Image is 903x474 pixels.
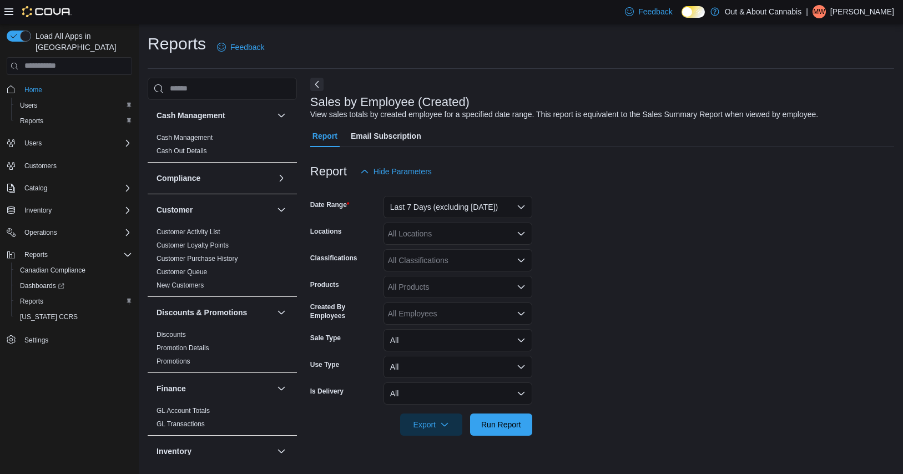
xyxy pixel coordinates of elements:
[148,33,206,55] h1: Reports
[310,387,344,396] label: Is Delivery
[157,268,207,276] a: Customer Queue
[813,5,825,18] span: MW
[20,159,132,173] span: Customers
[20,181,52,195] button: Catalog
[11,263,137,278] button: Canadian Compliance
[230,42,264,53] span: Feedback
[2,158,137,174] button: Customers
[20,281,64,290] span: Dashboards
[157,228,220,236] a: Customer Activity List
[24,184,47,193] span: Catalog
[310,227,342,236] label: Locations
[20,181,132,195] span: Catalog
[157,241,229,250] span: Customer Loyalty Points
[384,382,532,405] button: All
[16,279,69,293] a: Dashboards
[11,98,137,113] button: Users
[384,329,532,351] button: All
[24,228,57,237] span: Operations
[22,6,72,17] img: Cova
[24,250,48,259] span: Reports
[517,309,526,318] button: Open list of options
[2,180,137,196] button: Catalog
[20,101,37,110] span: Users
[517,256,526,265] button: Open list of options
[148,404,297,435] div: Finance
[2,247,137,263] button: Reports
[157,110,273,121] button: Cash Management
[384,196,532,218] button: Last 7 Days (excluding [DATE])
[351,125,421,147] span: Email Subscription
[517,229,526,238] button: Open list of options
[16,279,132,293] span: Dashboards
[11,294,137,309] button: Reports
[16,99,132,112] span: Users
[157,383,186,394] h3: Finance
[16,310,132,324] span: Washington CCRS
[7,77,132,377] nav: Complex example
[16,264,90,277] a: Canadian Compliance
[725,5,802,18] p: Out & About Cannabis
[157,344,209,352] a: Promotion Details
[407,414,456,436] span: Export
[20,248,132,261] span: Reports
[2,203,137,218] button: Inventory
[148,225,297,296] div: Customer
[157,383,273,394] button: Finance
[157,241,229,249] a: Customer Loyalty Points
[310,165,347,178] h3: Report
[157,407,210,415] a: GL Account Totals
[157,331,186,339] a: Discounts
[16,310,82,324] a: [US_STATE] CCRS
[275,382,288,395] button: Finance
[310,254,357,263] label: Classifications
[20,332,132,346] span: Settings
[20,226,62,239] button: Operations
[310,360,339,369] label: Use Type
[16,295,48,308] a: Reports
[157,147,207,155] a: Cash Out Details
[157,420,205,428] a: GL Transactions
[11,113,137,129] button: Reports
[20,83,47,97] a: Home
[157,173,273,184] button: Compliance
[638,6,672,17] span: Feedback
[2,225,137,240] button: Operations
[2,331,137,347] button: Settings
[157,446,273,457] button: Inventory
[20,83,132,97] span: Home
[31,31,132,53] span: Load All Apps in [GEOGRAPHIC_DATA]
[312,125,337,147] span: Report
[20,159,61,173] a: Customers
[806,5,808,18] p: |
[20,137,46,150] button: Users
[157,307,273,318] button: Discounts & Promotions
[20,226,132,239] span: Operations
[20,117,43,125] span: Reports
[16,114,132,128] span: Reports
[157,281,204,289] a: New Customers
[310,78,324,91] button: Next
[310,95,470,109] h3: Sales by Employee (Created)
[157,446,191,457] h3: Inventory
[310,109,818,120] div: View sales totals by created employee for a specified date range. This report is equivalent to th...
[830,5,894,18] p: [PERSON_NAME]
[157,204,193,215] h3: Customer
[275,172,288,185] button: Compliance
[2,135,137,151] button: Users
[11,309,137,325] button: [US_STATE] CCRS
[16,114,48,128] a: Reports
[24,85,42,94] span: Home
[157,330,186,339] span: Discounts
[20,297,43,306] span: Reports
[275,445,288,458] button: Inventory
[157,406,210,415] span: GL Account Totals
[20,204,132,217] span: Inventory
[682,6,705,18] input: Dark Mode
[157,110,225,121] h3: Cash Management
[16,295,132,308] span: Reports
[157,134,213,142] a: Cash Management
